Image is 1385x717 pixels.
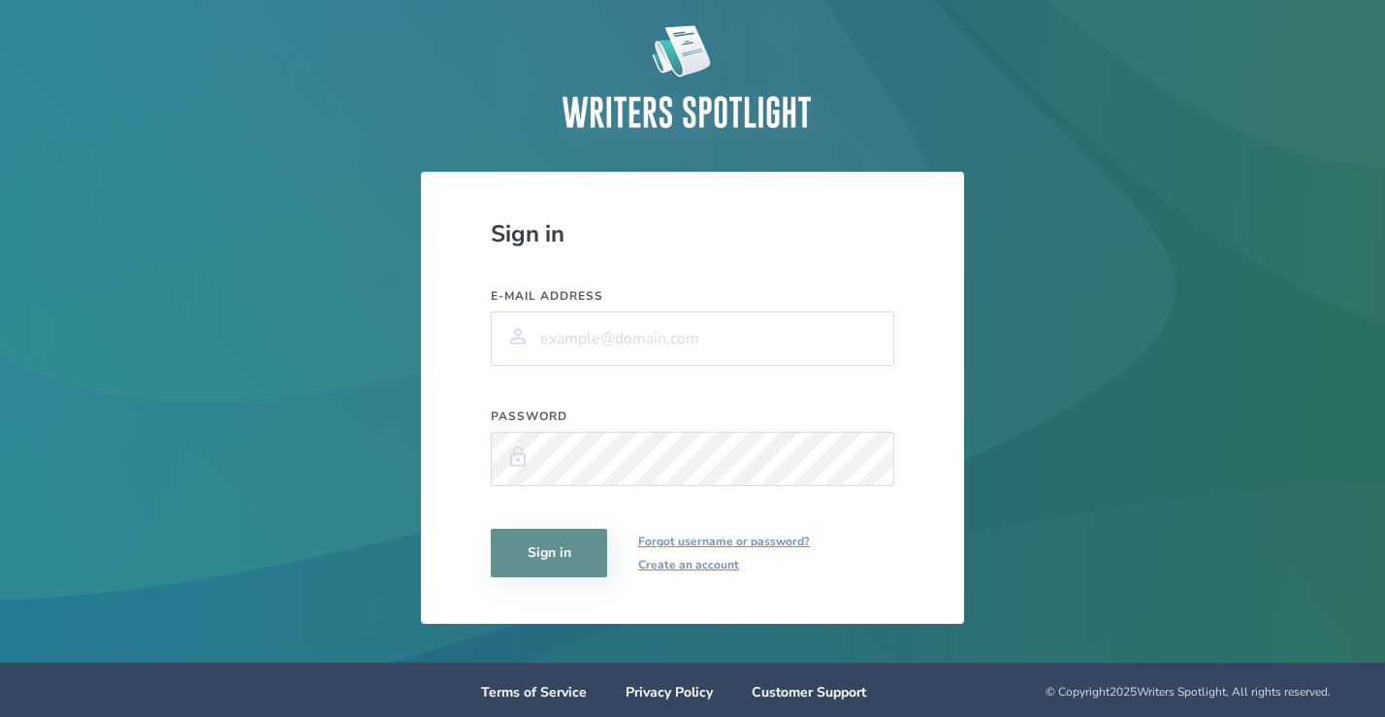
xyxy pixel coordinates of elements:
input: example@domain.com [491,311,894,366]
a: Customer Support [752,683,866,701]
a: Create an account [638,553,810,576]
div: Sign in [491,218,894,249]
div: © Copyright 2025 Writers Spotlight, All rights reserved. [892,684,1331,700]
a: Privacy Policy [626,683,713,701]
button: Sign in [491,529,607,577]
label: Password [491,408,894,424]
a: Forgot username or password? [638,530,810,553]
a: Terms of Service [481,683,587,701]
label: E-mail address [491,288,894,304]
